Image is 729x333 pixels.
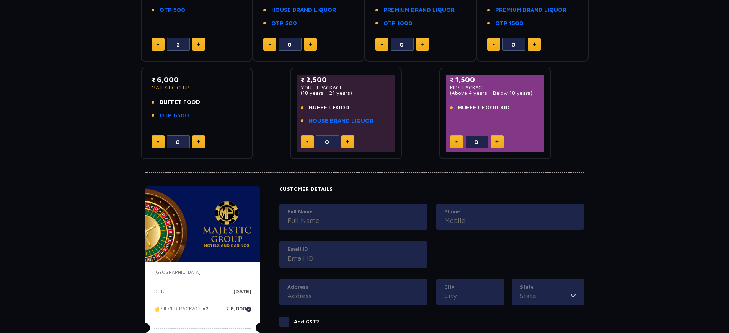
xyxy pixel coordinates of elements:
label: City [444,283,496,291]
img: toggler icon [571,291,576,301]
a: OTP 6500 [160,111,189,120]
img: minus [157,44,159,45]
img: plus [346,140,349,144]
p: ₹ 6,000 [152,75,242,85]
strong: x2 [202,305,209,312]
span: BUFFET FOOD [309,103,349,112]
label: State [520,283,576,291]
input: Full Name [287,215,419,226]
a: PREMIUM BRAND LIQUOR [383,6,455,15]
img: plus [309,42,312,46]
input: State [520,291,571,301]
p: (Above 4 years - Below 18 years) [450,90,541,96]
a: OTP 500 [160,6,185,15]
p: ₹ 2,500 [301,75,391,85]
img: minus [306,141,308,143]
p: ₹ 1,500 [450,75,541,85]
input: Address [287,291,419,301]
span: BUFFET FOOD [160,98,200,107]
img: plus [421,42,424,46]
img: minus [493,44,495,45]
a: OTP 1000 [383,19,413,28]
a: HOUSE BRAND LIQUOR [309,117,373,125]
p: Add GST? [294,318,319,326]
input: Mobile [444,215,576,226]
img: tikcet [154,306,161,313]
span: BUFFET FOOD KID [458,103,510,112]
img: plus [495,140,499,144]
p: MAJESTIC CLUB [152,85,242,90]
p: [DATE] [233,289,251,300]
p: KIDS PACKAGE [450,85,541,90]
h4: Customer Details [279,186,584,192]
img: minus [269,44,271,45]
a: OTP 1500 [495,19,524,28]
p: YOUTH PACKAGE [301,85,391,90]
p: (18 years - 21 years) [301,90,391,96]
label: Email ID [287,245,419,253]
p: ₹ 6,000 [226,306,251,317]
label: Address [287,283,419,291]
label: Full Name [287,208,419,216]
p: Date [154,289,166,300]
img: minus [381,44,383,45]
img: plus [533,42,536,46]
label: Phone [444,208,576,216]
a: PREMIUM BRAND LIQUOR [495,6,566,15]
p: SILVER PACKAGE [154,306,209,317]
img: majesticPride-banner [145,186,260,262]
img: minus [157,141,159,143]
input: City [444,291,496,301]
a: HOUSE BRAND LIQUOR [271,6,336,15]
p: [GEOGRAPHIC_DATA] [154,269,251,276]
a: OTP 500 [271,19,297,28]
img: minus [455,141,458,143]
img: plus [197,42,200,46]
input: Email ID [287,253,419,263]
img: plus [197,140,200,144]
